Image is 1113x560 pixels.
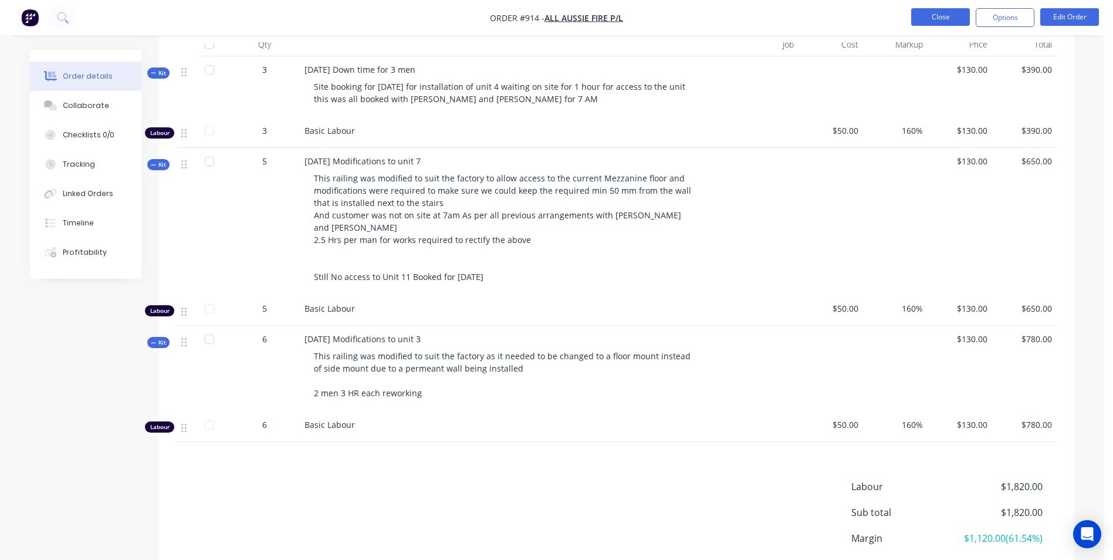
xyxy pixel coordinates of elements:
span: $130.00 [932,124,987,137]
span: Kit [151,69,166,77]
span: 3 [262,124,267,137]
button: Timeline [30,208,141,238]
span: 6 [262,333,267,345]
span: $650.00 [997,302,1052,315]
button: Kit [147,68,170,79]
div: Checklists 0/0 [63,130,114,140]
div: Markup [863,33,928,56]
span: $50.00 [803,302,858,315]
span: 160% [868,419,923,431]
div: Collaborate [63,100,109,111]
div: Cost [799,33,863,56]
button: Tracking [30,150,141,179]
div: Job [711,33,799,56]
span: 6 [262,419,267,431]
span: $50.00 [803,124,858,137]
span: Sub total [851,505,956,519]
button: Collaborate [30,91,141,120]
span: Kit [151,338,166,347]
div: Total [992,33,1057,56]
span: $1,820.00 [956,505,1043,519]
span: [DATE] Modifications to unit 3 [305,333,421,345]
div: Labour [145,127,174,139]
span: 160% [868,302,923,315]
span: Order #914 - [490,12,544,23]
div: Qty [229,33,300,56]
button: Options [976,8,1034,27]
span: $780.00 [997,333,1052,345]
span: $650.00 [997,155,1052,167]
div: Labour [145,421,174,433]
button: Checklists 0/0 [30,120,141,150]
span: Margin [851,531,956,545]
span: $390.00 [997,124,1052,137]
span: $130.00 [932,333,987,345]
div: Tracking [63,159,95,170]
span: Basic Labour [305,125,355,136]
span: $390.00 [997,63,1052,76]
button: Profitability [30,238,141,267]
button: Kit [147,337,170,348]
button: Edit Order [1040,8,1099,26]
span: 5 [262,155,267,167]
span: Basic Labour [305,303,355,314]
span: $130.00 [932,302,987,315]
button: Close [911,8,970,26]
span: $780.00 [997,419,1052,431]
div: Linked Orders [63,188,113,199]
a: All Aussie Fire P/L [544,12,623,23]
span: Site booking for [DATE] for installation of unit 4 waiting on site for 1 hour for access to the u... [314,81,688,104]
span: Labour [851,480,956,494]
div: Labour [145,305,174,316]
span: Kit [151,160,166,169]
span: $50.00 [803,419,858,431]
span: Basic Labour [305,419,355,430]
span: 160% [868,124,923,137]
button: Order details [30,62,141,91]
span: $130.00 [932,419,987,431]
div: Open Intercom Messenger [1073,520,1101,548]
span: $1,820.00 [956,480,1043,494]
div: Profitability [63,247,107,258]
div: Timeline [63,218,94,228]
span: $130.00 [932,155,987,167]
span: $130.00 [932,63,987,76]
span: 5 [262,302,267,315]
span: 3 [262,63,267,76]
div: Price [928,33,992,56]
span: This railing was modified to suit the factory as it needed to be changed to a floor mount instead... [314,350,693,399]
span: This railing was modified to suit the factory to allow access to the current Mezzanine floor and ... [314,173,693,282]
span: $1,120.00 ( 61.54 %) [956,531,1043,545]
div: Order details [63,71,113,82]
span: [DATE] Modifications to unit 7 [305,156,421,167]
button: Kit [147,159,170,170]
button: Linked Orders [30,179,141,208]
span: [DATE] Down time for 3 men [305,64,415,75]
img: Factory [21,9,39,26]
